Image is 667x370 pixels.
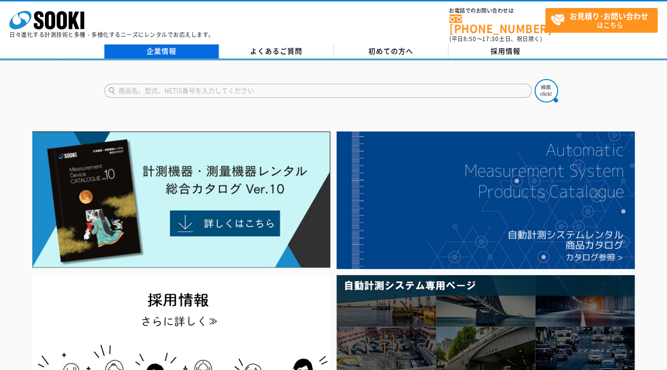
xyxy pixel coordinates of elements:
span: 8:50 [463,35,476,43]
a: お見積り･お問い合わせはこちら [545,8,658,33]
span: (平日 ～ 土日、祝日除く) [449,35,542,43]
a: 初めての方へ [334,44,448,58]
img: 自動計測システムカタログ [337,131,635,269]
a: 企業情報 [104,44,219,58]
p: 日々進化する計測技術と多種・多様化するニーズにレンタルでお応えします。 [9,32,214,37]
a: [PHONE_NUMBER] [449,15,545,34]
a: よくあるご質問 [219,44,334,58]
span: はこちら [550,8,657,32]
img: btn_search.png [535,79,558,102]
img: Catalog Ver10 [32,131,330,268]
a: 採用情報 [448,44,563,58]
input: 商品名、型式、NETIS番号を入力してください [104,84,532,98]
strong: お見積り･お問い合わせ [570,10,648,22]
span: お電話でのお問い合わせは [449,8,545,14]
span: 初めての方へ [368,46,413,56]
span: 17:30 [482,35,499,43]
